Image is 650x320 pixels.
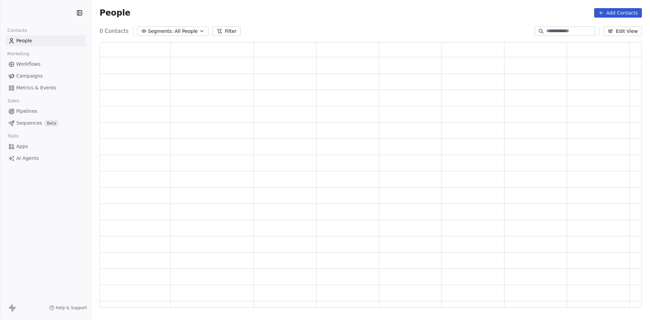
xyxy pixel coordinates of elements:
[16,37,32,44] span: People
[100,8,130,18] span: People
[213,26,241,36] button: Filter
[16,72,43,80] span: Campaigns
[5,106,86,117] a: Pipelines
[100,27,129,35] span: 0 Contacts
[604,26,642,36] button: Edit View
[4,49,32,59] span: Marketing
[16,143,28,150] span: Apps
[16,108,37,115] span: Pipelines
[16,84,56,91] span: Metrics & Events
[45,120,58,127] span: Beta
[5,59,86,70] a: Workflows
[594,8,642,18] button: Add Contacts
[5,153,86,164] a: AI Agents
[5,141,86,152] a: Apps
[16,155,39,162] span: AI Agents
[16,61,41,68] span: Workflows
[49,305,87,311] a: Help & Support
[56,305,87,311] span: Help & Support
[5,96,22,106] span: Sales
[5,70,86,82] a: Campaigns
[5,131,21,141] span: Tools
[5,35,86,46] a: People
[175,28,198,35] span: All People
[5,82,86,93] a: Metrics & Events
[4,25,30,36] span: Contacts
[5,118,86,129] a: SequencesBeta
[16,120,42,127] span: Sequences
[148,28,173,35] span: Segments:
